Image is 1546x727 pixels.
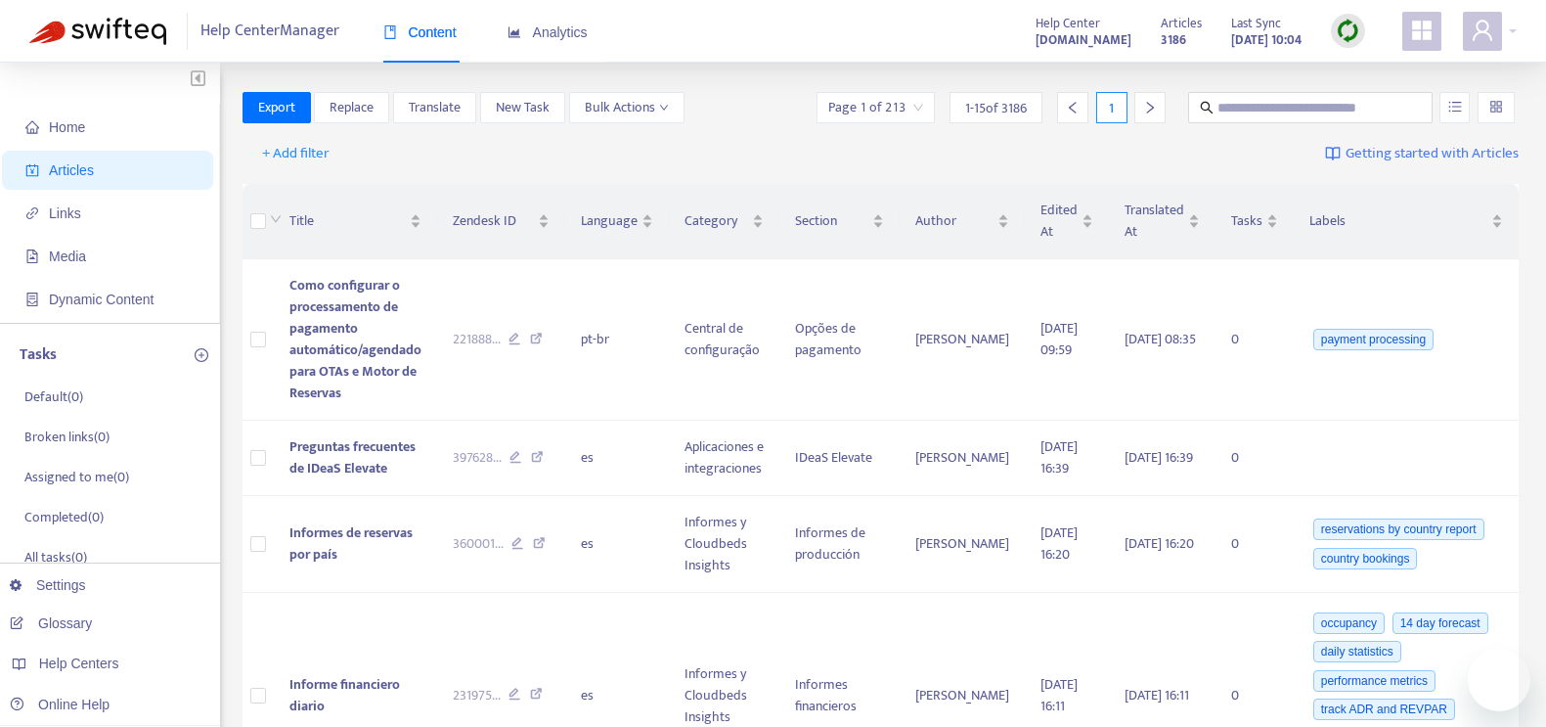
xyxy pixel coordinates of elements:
[262,142,330,165] span: + Add filter
[1125,200,1184,243] span: Translated At
[508,24,588,40] span: Analytics
[1215,259,1294,421] td: 0
[25,163,39,177] span: account-book
[1448,100,1462,114] span: unordered-list
[24,547,87,568] p: All tasks ( 0 )
[1125,532,1194,555] span: [DATE] 16:20
[669,259,779,421] td: Central de configuração
[289,522,413,566] span: Informes de reservas por país
[1161,29,1186,51] strong: 3186
[581,210,638,232] span: Language
[25,206,39,220] span: link
[685,210,748,232] span: Category
[1215,184,1294,259] th: Tasks
[243,92,311,123] button: Export
[1161,13,1202,34] span: Articles
[1036,29,1131,51] strong: [DOMAIN_NAME]
[1294,184,1519,259] th: Labels
[480,92,565,123] button: New Task
[289,274,421,404] span: Como configurar o processamento de pagamento automático/agendado para OTAs e Motor de Reservas
[779,184,900,259] th: Section
[669,184,779,259] th: Category
[289,210,406,232] span: Title
[1471,19,1494,42] span: user
[1325,146,1341,161] img: image-link
[900,496,1025,593] td: [PERSON_NAME]
[1439,92,1470,123] button: unordered-list
[409,97,461,118] span: Translate
[1231,29,1302,51] strong: [DATE] 10:04
[1096,92,1127,123] div: 1
[393,92,476,123] button: Translate
[25,293,39,306] span: container
[270,213,282,225] span: down
[24,427,110,447] p: Broken links ( 0 )
[1040,200,1078,243] span: Edited At
[49,162,94,178] span: Articles
[565,184,669,259] th: Language
[565,496,669,593] td: es
[29,18,166,45] img: Swifteq
[453,329,501,350] span: 221888 ...
[1313,641,1401,662] span: daily statistics
[24,386,83,407] p: Default ( 0 )
[779,496,900,593] td: Informes de producción
[1200,101,1214,114] span: search
[1040,522,1078,566] span: [DATE] 16:20
[200,13,339,50] span: Help Center Manager
[314,92,389,123] button: Replace
[49,205,81,221] span: Links
[330,97,374,118] span: Replace
[453,447,502,469] span: 397628 ...
[49,292,154,307] span: Dynamic Content
[289,673,400,717] span: Informe financiero diario
[383,25,397,39] span: book
[1336,19,1360,43] img: sync.dc5367851b00ba804db3.png
[669,496,779,593] td: Informes y Cloudbeds Insights
[1231,210,1262,232] span: Tasks
[565,421,669,496] td: es
[1215,421,1294,496] td: 0
[1036,13,1100,34] span: Help Center
[1143,101,1157,114] span: right
[900,421,1025,496] td: [PERSON_NAME]
[274,184,437,259] th: Title
[779,259,900,421] td: Opções de pagamento
[1025,184,1109,259] th: Edited At
[24,507,104,527] p: Completed ( 0 )
[195,348,208,362] span: plus-circle
[1109,184,1215,259] th: Translated At
[437,184,566,259] th: Zendesk ID
[453,685,501,706] span: 231975 ...
[1309,210,1487,232] span: Labels
[289,435,416,479] span: Preguntas frecuentes de IDeaS Elevate
[1313,613,1385,634] span: occupancy
[1313,329,1434,350] span: payment processing
[453,210,535,232] span: Zendesk ID
[49,249,86,264] span: Media
[20,343,57,367] p: Tasks
[10,577,86,593] a: Settings
[669,421,779,496] td: Aplicaciones e integraciones
[565,259,669,421] td: pt-br
[1040,317,1078,361] span: [DATE] 09:59
[1392,613,1488,634] span: 14 day forecast
[569,92,685,123] button: Bulk Actionsdown
[1125,684,1189,706] span: [DATE] 16:11
[1325,138,1519,169] a: Getting started with Articles
[39,656,119,671] span: Help Centers
[496,97,550,118] span: New Task
[659,103,669,113] span: down
[1125,446,1193,469] span: [DATE] 16:39
[49,119,85,135] span: Home
[10,615,92,631] a: Glossary
[1231,13,1281,34] span: Last Sync
[585,97,669,118] span: Bulk Actions
[1040,673,1078,717] span: [DATE] 16:11
[1468,649,1530,711] iframe: Button to launch messaging window
[1313,699,1455,720] span: track ADR and REVPAR
[453,533,504,555] span: 360001 ...
[1313,670,1436,692] span: performance metrics
[1215,496,1294,593] td: 0
[1066,101,1080,114] span: left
